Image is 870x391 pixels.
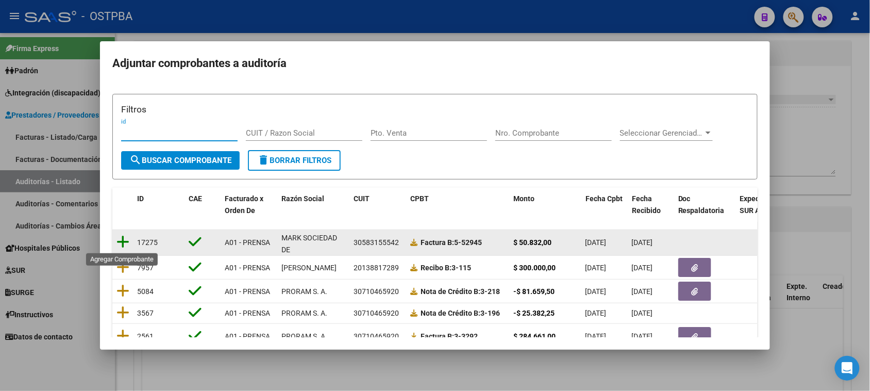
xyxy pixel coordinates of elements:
span: [DATE] [585,238,607,247]
div: Open Intercom Messenger [835,356,860,381]
span: Recibo B: [421,264,451,272]
datatable-header-cell: Fecha Cpbt [581,188,628,222]
div: PRORAM S. A. [281,307,327,319]
span: Seleccionar Gerenciador [620,128,704,138]
span: A01 - PRENSA [225,264,270,272]
button: Borrar Filtros [248,150,341,171]
datatable-header-cell: Doc Respaldatoria [674,188,736,222]
button: Buscar Comprobante [121,151,240,170]
strong: 3-115 [421,264,471,272]
span: Razón Social [281,194,324,203]
datatable-header-cell: Expediente SUR Asociado [736,188,793,222]
span: ID [137,194,144,203]
span: CUIT [354,194,370,203]
strong: 3-196 [421,309,500,317]
span: 30710465920 [354,309,399,317]
span: CAE [189,194,202,203]
span: A01 - PRENSA [225,238,270,247]
span: 30710465920 [354,287,399,296]
span: 2561 [137,332,154,340]
div: [PERSON_NAME] [281,262,337,274]
span: Buscar Comprobante [129,156,231,165]
span: 30583155542 [354,238,399,247]
span: 7957 [137,264,154,272]
span: 5084 [137,287,154,296]
span: [DATE] [585,287,607,296]
span: A01 - PRENSA [225,309,270,317]
span: [DATE] [632,287,653,296]
span: [DATE] [632,238,653,247]
span: 17275 [137,238,158,247]
strong: $ 300.000,00 [513,264,556,272]
h3: Filtros [121,103,749,116]
span: A01 - PRENSA [225,287,270,296]
span: [DATE] [585,264,607,272]
span: [DATE] [632,309,653,317]
mat-icon: search [129,154,142,166]
span: 20138817289 [354,264,399,272]
div: PRORAM S. A. [281,286,327,298]
strong: -$ 81.659,50 [513,287,555,296]
datatable-header-cell: CAE [185,188,221,222]
span: CPBT [410,194,429,203]
strong: 5-52945 [421,238,482,247]
span: Nota de Crédito B: [421,309,480,317]
span: Factura B: [421,332,454,340]
strong: $ 284.661,00 [513,332,556,340]
strong: -$ 25.382,25 [513,309,555,317]
mat-icon: delete [257,154,270,166]
datatable-header-cell: CUIT [349,188,406,222]
span: Factura B: [421,238,454,247]
span: Borrar Filtros [257,156,331,165]
datatable-header-cell: Razón Social [277,188,349,222]
div: MARK SOCIEDAD DE RESPONSABILIDAD LIMITADA [281,232,345,279]
span: Nota de Crédito B: [421,287,480,296]
span: [DATE] [585,332,607,340]
span: Expediente SUR Asociado [740,194,786,215]
h2: Adjuntar comprobantes a auditoría [112,54,758,73]
span: Doc Respaldatoria [678,194,725,215]
span: 3567 [137,309,154,317]
strong: $ 50.832,00 [513,238,551,247]
div: PRORAM S. A. [281,331,327,343]
span: Fecha Recibido [632,194,661,215]
datatable-header-cell: Fecha Recibido [628,188,674,222]
datatable-header-cell: Facturado x Orden De [221,188,277,222]
span: [DATE] [632,264,653,272]
strong: 3-3292 [421,332,478,340]
span: Fecha Cpbt [585,194,623,203]
span: Monto [513,194,534,203]
strong: 3-218 [421,287,500,296]
datatable-header-cell: Monto [509,188,581,222]
datatable-header-cell: CPBT [406,188,509,222]
span: [DATE] [632,332,653,340]
datatable-header-cell: ID [133,188,185,222]
span: A01 - PRENSA [225,332,270,340]
span: Facturado x Orden De [225,194,263,215]
span: [DATE] [585,309,607,317]
span: 30710465920 [354,332,399,340]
